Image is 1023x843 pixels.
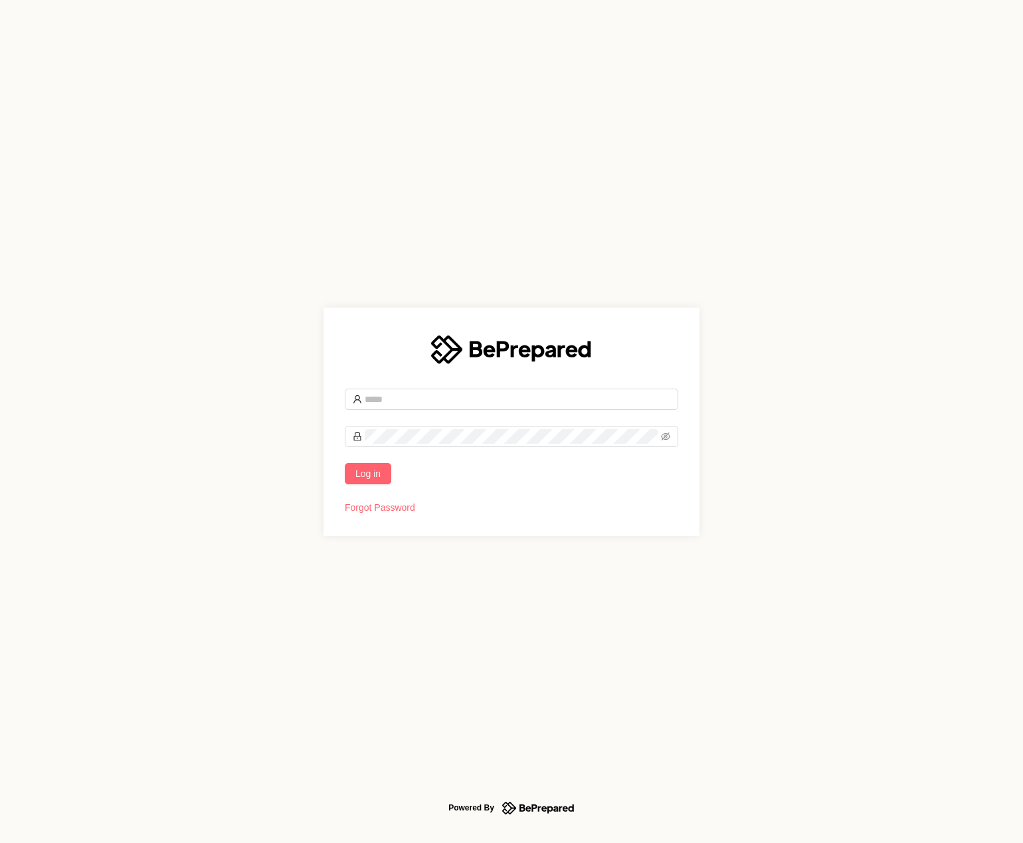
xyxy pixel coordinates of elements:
[353,432,362,441] span: lock
[355,466,381,481] span: Log in
[353,395,362,404] span: user
[661,432,670,441] span: eye-invisible
[448,800,494,816] div: Powered By
[345,463,391,484] button: Log in
[345,502,415,513] a: Forgot Password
